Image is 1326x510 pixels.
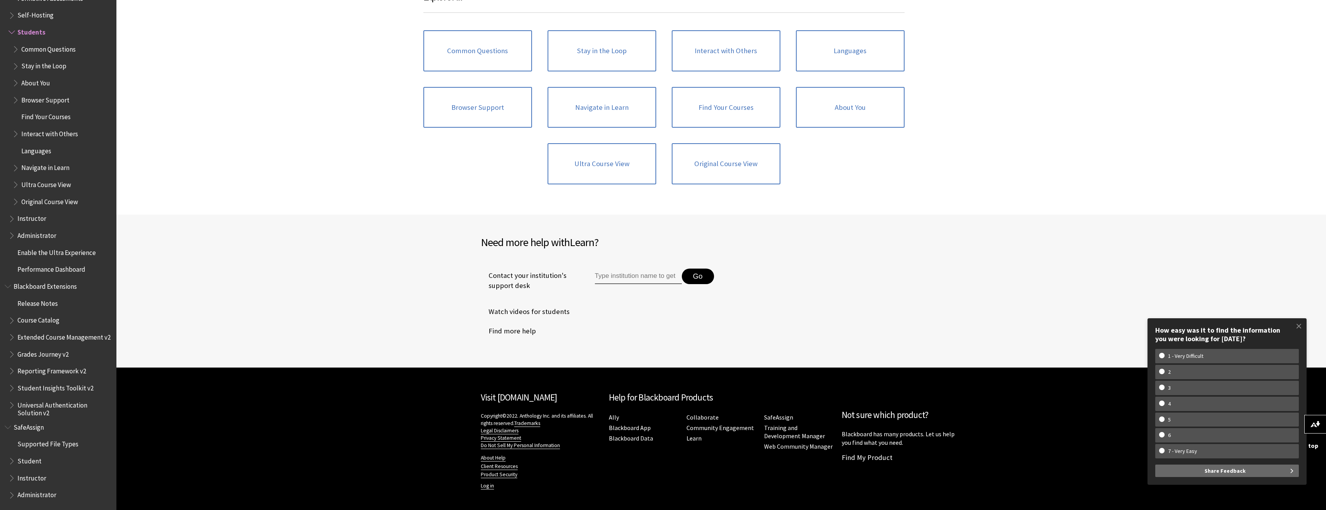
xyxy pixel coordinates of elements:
a: Trademarks [514,420,540,427]
nav: Book outline for Blackboard Extensions [5,280,112,417]
a: Find Your Courses [672,87,780,128]
span: Self-Hosting [17,9,54,19]
span: Student [17,454,42,465]
span: Student Insights Toolkit v2 [17,382,94,392]
a: Find more help [481,325,536,337]
a: Privacy Statement [481,435,521,442]
a: Client Resources [481,463,518,470]
span: Supported File Types [17,438,78,448]
a: Browser Support [423,87,532,128]
span: Common Questions [21,43,76,53]
span: Original Course View [21,195,78,206]
a: Collaborate [686,413,719,422]
a: Common Questions [423,30,532,71]
h2: Help for Blackboard Products [609,391,834,404]
a: Web Community Manager [764,442,833,451]
a: Original Course View [672,143,780,184]
a: Product Security [481,471,517,478]
span: Course Catalog [17,314,59,324]
span: Performance Dashboard [17,263,85,274]
span: About You [21,76,50,87]
h2: Need more help with ? [481,234,721,250]
p: Blackboard has many products. Let us help you find what you need. [842,430,962,447]
span: Share Feedback [1205,465,1246,477]
span: Learn [570,235,594,249]
a: Legal Disclaimers [481,427,518,434]
input: Type institution name to get support [595,269,682,284]
div: How easy was it to find the information you were looking for [DATE]? [1155,326,1299,343]
button: Share Feedback [1155,465,1299,477]
span: Enable the Ultra Experience [17,246,96,257]
span: Instructor [17,212,46,223]
span: Browser Support [21,94,69,104]
a: Languages [796,30,905,71]
span: SafeAssign [14,421,44,431]
span: Administrator [17,229,56,239]
w-span: 5 [1159,416,1180,423]
a: About Help [481,454,506,461]
w-span: 6 [1159,432,1180,439]
a: Stay in the Loop [548,30,656,71]
w-span: 7 - Very Easy [1159,448,1206,454]
nav: Book outline for Blackboard SafeAssign [5,421,112,501]
a: Learn [686,434,702,442]
span: Ultra Course View [21,178,71,189]
a: Interact with Others [672,30,780,71]
span: Blackboard Extensions [14,280,77,290]
a: Ally [609,413,619,422]
w-span: 2 [1159,369,1180,375]
h2: Not sure which product? [842,408,962,422]
span: Find Your Courses [21,111,71,121]
span: Interact with Others [21,127,78,138]
w-span: 1 - Very Difficult [1159,353,1212,359]
span: Reporting Framework v2 [17,364,86,375]
span: Stay in the Loop [21,60,66,70]
a: Training and Development Manager [764,424,825,440]
span: Students [17,26,45,36]
a: Visit [DOMAIN_NAME] [481,392,557,403]
span: Universal Authentication Solution v2 [17,399,111,417]
w-span: 4 [1159,401,1180,407]
a: Watch videos for students [481,306,570,317]
a: Blackboard App [609,424,651,432]
span: Instructor [17,472,46,482]
a: About You [796,87,905,128]
span: Contact your institution's support desk [481,271,577,291]
span: Administrator [17,489,56,499]
p: Copyright©2022. Anthology Inc. and its affiliates. All rights reserved. [481,412,601,449]
a: Blackboard Data [609,434,653,442]
span: Release Notes [17,297,58,307]
a: Do Not Sell My Personal Information [481,442,560,449]
a: Community Engagement [686,424,754,432]
a: SafeAssign [764,413,793,422]
span: Grades Journey v2 [17,348,69,358]
a: Find My Product [842,453,893,462]
w-span: 3 [1159,385,1180,391]
button: Go [682,269,714,284]
span: Languages [21,144,51,155]
a: Ultra Course View [548,143,656,184]
a: Navigate in Learn [548,87,656,128]
span: Navigate in Learn [21,161,69,172]
span: Extended Course Management v2 [17,331,111,341]
a: Log in [481,482,494,489]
